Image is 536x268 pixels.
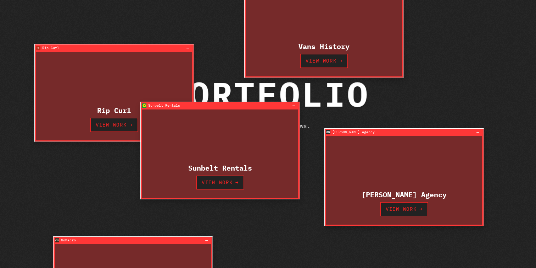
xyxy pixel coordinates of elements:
[341,55,347,61] span: →
[386,203,435,217] a: View Work→
[33,42,37,46] img: ripcurl_fav.png
[234,179,240,186] span: →
[367,192,454,199] h2: [PERSON_NAME] Agency
[166,75,375,114] div: Portfolio
[423,207,429,213] span: →
[33,41,186,49] div: Rip Curl
[302,39,354,47] h2: Vans History
[141,101,146,106] img: sunbelt_fav.png
[189,164,254,172] h2: Sunbelt Rentals
[330,128,334,133] img: cuker_fav.png
[330,127,484,135] div: [PERSON_NAME] Agency
[52,239,56,243] img: gomacro_fav.png
[126,120,132,127] span: →
[95,105,130,112] h2: Rip Curl
[88,116,137,130] a: View Work→
[197,175,246,189] a: View Work→
[141,100,295,108] div: Sunbelt Rentals
[52,237,206,246] div: GoMacro
[303,50,352,65] a: View Work→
